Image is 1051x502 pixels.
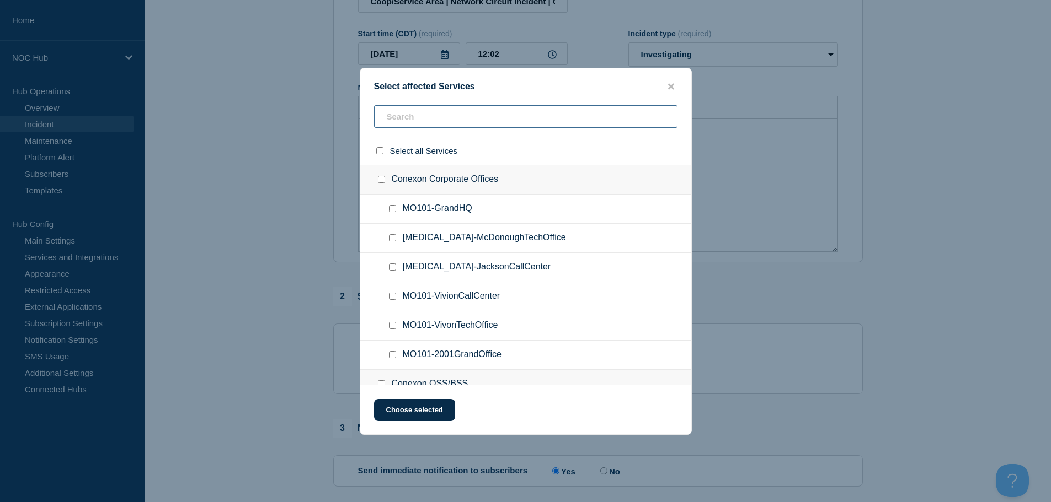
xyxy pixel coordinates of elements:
input: Search [374,105,677,128]
span: MO101-VivonTechOffice [403,320,498,331]
input: GA101-McDonoughTechOffice checkbox [389,234,396,241]
input: MO101-VivionCallCenter checkbox [389,293,396,300]
input: GA101-JacksonCallCenter checkbox [389,263,396,271]
input: MO101-2001GrandOffice checkbox [389,351,396,358]
div: Select affected Services [360,82,691,92]
button: close button [665,82,677,92]
span: Select all Services [390,146,458,155]
input: MO101-VivonTechOffice checkbox [389,322,396,329]
input: MO101-GrandHQ checkbox [389,205,396,212]
button: Choose selected [374,399,455,421]
span: [MEDICAL_DATA]-McDonoughTechOffice [403,233,566,244]
input: Conexon Corporate Offices checkbox [378,176,385,183]
span: MO101-2001GrandOffice [403,349,502,360]
span: MO101-GrandHQ [403,203,472,214]
span: MO101-VivionCallCenter [403,291,500,302]
div: Conexon Corporate Offices [360,165,691,195]
span: [MEDICAL_DATA]-JacksonCallCenter [403,262,551,273]
input: select all checkbox [376,147,383,154]
input: Conexon OSS/BSS checkbox [378,380,385,387]
div: Conexon OSS/BSS [360,370,691,399]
